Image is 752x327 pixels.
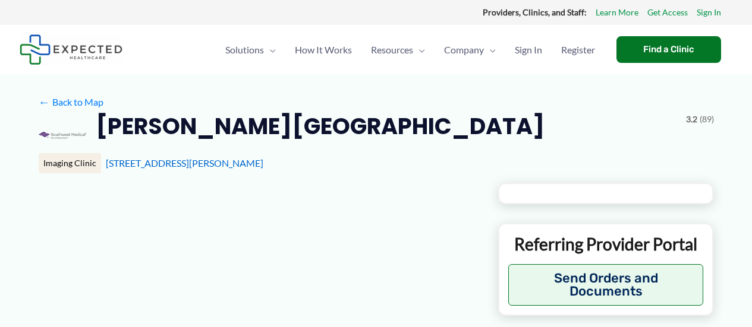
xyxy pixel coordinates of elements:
[686,112,697,127] span: 3.2
[216,29,605,71] nav: Primary Site Navigation
[515,29,542,71] span: Sign In
[647,5,688,20] a: Get Access
[505,29,552,71] a: Sign In
[697,5,721,20] a: Sign In
[561,29,595,71] span: Register
[216,29,285,71] a: SolutionsMenu Toggle
[444,29,484,71] span: Company
[552,29,605,71] a: Register
[264,29,276,71] span: Menu Toggle
[106,157,263,169] a: [STREET_ADDRESS][PERSON_NAME]
[371,29,413,71] span: Resources
[616,36,721,63] a: Find a Clinic
[596,5,638,20] a: Learn More
[20,34,122,65] img: Expected Healthcare Logo - side, dark font, small
[700,112,714,127] span: (89)
[413,29,425,71] span: Menu Toggle
[508,233,704,255] p: Referring Provider Portal
[225,29,264,71] span: Solutions
[295,29,352,71] span: How It Works
[361,29,435,71] a: ResourcesMenu Toggle
[96,112,545,141] h2: [PERSON_NAME][GEOGRAPHIC_DATA]
[483,7,587,17] strong: Providers, Clinics, and Staff:
[285,29,361,71] a: How It Works
[39,153,101,173] div: Imaging Clinic
[508,264,704,306] button: Send Orders and Documents
[435,29,505,71] a: CompanyMenu Toggle
[39,96,50,107] span: ←
[484,29,496,71] span: Menu Toggle
[39,93,103,111] a: ←Back to Map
